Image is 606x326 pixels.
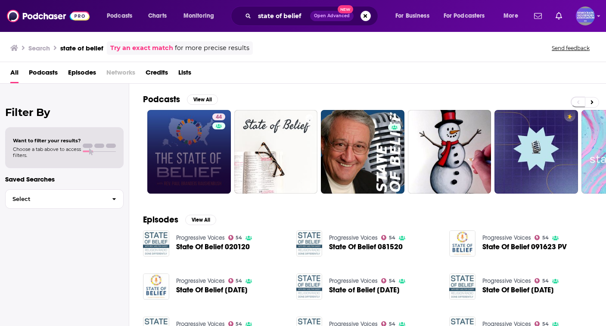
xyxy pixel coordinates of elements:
[389,236,395,240] span: 54
[175,43,249,53] span: for more precise results
[143,214,216,225] a: EpisodesView All
[28,44,50,52] h3: Search
[542,236,549,240] span: 54
[329,286,400,294] span: State of Belief [DATE]
[535,278,549,283] a: 54
[388,113,401,190] div: 0
[7,8,90,24] img: Podchaser - Follow, Share and Rate Podcasts
[236,279,242,283] span: 54
[321,110,404,194] a: 0
[389,9,440,23] button: open menu
[176,286,248,294] a: State Of Belief 04-01-2023
[552,9,566,23] a: Show notifications dropdown
[143,273,169,300] img: State Of Belief 04-01-2023
[576,6,595,25] span: Logged in as DemGovs-Hamelburg
[148,10,167,22] span: Charts
[107,10,132,22] span: Podcasts
[110,43,173,53] a: Try an exact match
[106,66,135,83] span: Networks
[438,9,497,23] button: open menu
[176,234,225,241] a: Progressive Voices
[449,230,475,257] img: State Of Belief 091623 PV
[236,322,242,326] span: 54
[482,243,567,251] a: State Of Belief 091623 PV
[310,11,354,21] button: Open AdvancedNew
[296,273,323,300] img: State of Belief 02-16-2019
[228,235,242,240] a: 54
[178,66,191,83] a: Lists
[185,215,216,225] button: View All
[143,94,218,105] a: PodcastsView All
[239,6,386,26] div: Search podcasts, credits, & more...
[444,10,485,22] span: For Podcasters
[395,10,429,22] span: For Business
[177,9,225,23] button: open menu
[176,277,225,285] a: Progressive Voices
[482,286,554,294] a: State Of Belief 07-31-2021
[5,106,124,119] h2: Filter By
[482,234,531,241] a: Progressive Voices
[176,243,250,251] a: State Of Belief 020120
[329,277,378,285] a: Progressive Voices
[146,66,168,83] a: Credits
[183,10,214,22] span: Monitoring
[60,44,103,52] h3: state of belief
[6,196,105,202] span: Select
[381,235,395,240] a: 54
[143,230,169,257] img: State Of Belief 020120
[29,66,58,83] a: Podcasts
[101,9,143,23] button: open menu
[296,230,323,257] img: State Of Belief 081520
[13,138,81,144] span: Want to filter your results?
[576,6,595,25] img: User Profile
[143,94,180,105] h2: Podcasts
[216,113,222,122] span: 44
[503,10,518,22] span: More
[212,113,225,120] a: 44
[143,214,178,225] h2: Episodes
[236,236,242,240] span: 54
[329,243,403,251] a: State Of Belief 081520
[68,66,96,83] a: Episodes
[531,9,545,23] a: Show notifications dropdown
[5,175,124,183] p: Saved Searches
[147,110,231,194] a: 44
[228,278,242,283] a: 54
[255,9,310,23] input: Search podcasts, credits, & more...
[187,94,218,105] button: View All
[549,44,592,52] button: Send feedback
[338,5,353,13] span: New
[10,66,19,83] a: All
[329,286,400,294] a: State of Belief 02-16-2019
[482,286,554,294] span: State Of Belief [DATE]
[449,273,475,300] img: State Of Belief 07-31-2021
[542,322,549,326] span: 54
[542,279,549,283] span: 54
[176,286,248,294] span: State Of Belief [DATE]
[389,322,395,326] span: 54
[576,6,595,25] button: Show profile menu
[535,235,549,240] a: 54
[13,146,81,158] span: Choose a tab above to access filters.
[482,277,531,285] a: Progressive Voices
[314,14,350,18] span: Open Advanced
[389,279,395,283] span: 54
[329,234,378,241] a: Progressive Voices
[381,278,395,283] a: 54
[5,189,124,209] button: Select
